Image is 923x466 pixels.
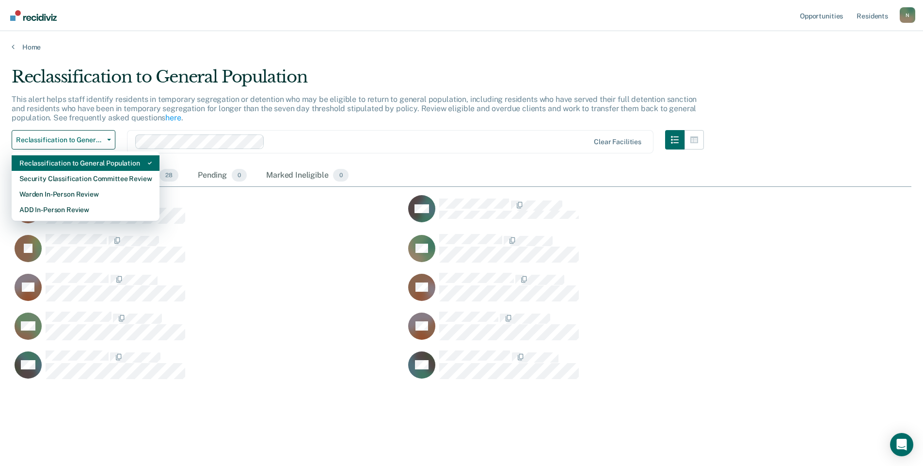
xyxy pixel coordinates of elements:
[900,7,915,23] button: Profile dropdown button
[890,433,913,456] div: Open Intercom Messenger
[232,169,247,182] span: 0
[405,311,799,350] div: CaseloadOpportunityCell-0740286
[594,138,641,146] div: Clear facilities
[165,113,181,122] a: here
[159,169,178,182] span: 28
[196,165,249,186] div: Pending0
[12,130,115,150] button: Reclassification to General Population
[405,195,799,233] div: CaseloadOpportunityCell-0645884
[405,272,799,311] div: CaseloadOpportunityCell-0812756
[19,202,152,217] div: ADD In-Person Review
[12,43,911,51] a: Home
[10,10,57,21] img: Recidiviz
[333,169,348,182] span: 0
[19,186,152,202] div: Warden In-Person Review
[16,136,103,144] span: Reclassification to General Population
[12,95,697,122] p: This alert helps staff identify residents in temporary segregation or detention who may be eligib...
[19,171,152,186] div: Security Classification Committee Review
[12,233,405,272] div: CaseloadOpportunityCell-0462832
[12,272,405,311] div: CaseloadOpportunityCell-0691981
[405,233,799,272] div: CaseloadOpportunityCell-0886291
[12,311,405,350] div: CaseloadOpportunityCell-0851087
[264,165,350,186] div: Marked Ineligible0
[19,155,152,171] div: Reclassification to General Population
[12,67,704,95] div: Reclassification to General Population
[12,350,405,389] div: CaseloadOpportunityCell-0447267
[405,350,799,389] div: CaseloadOpportunityCell-0316017
[12,195,405,233] div: CaseloadOpportunityCell-0296150
[900,7,915,23] div: N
